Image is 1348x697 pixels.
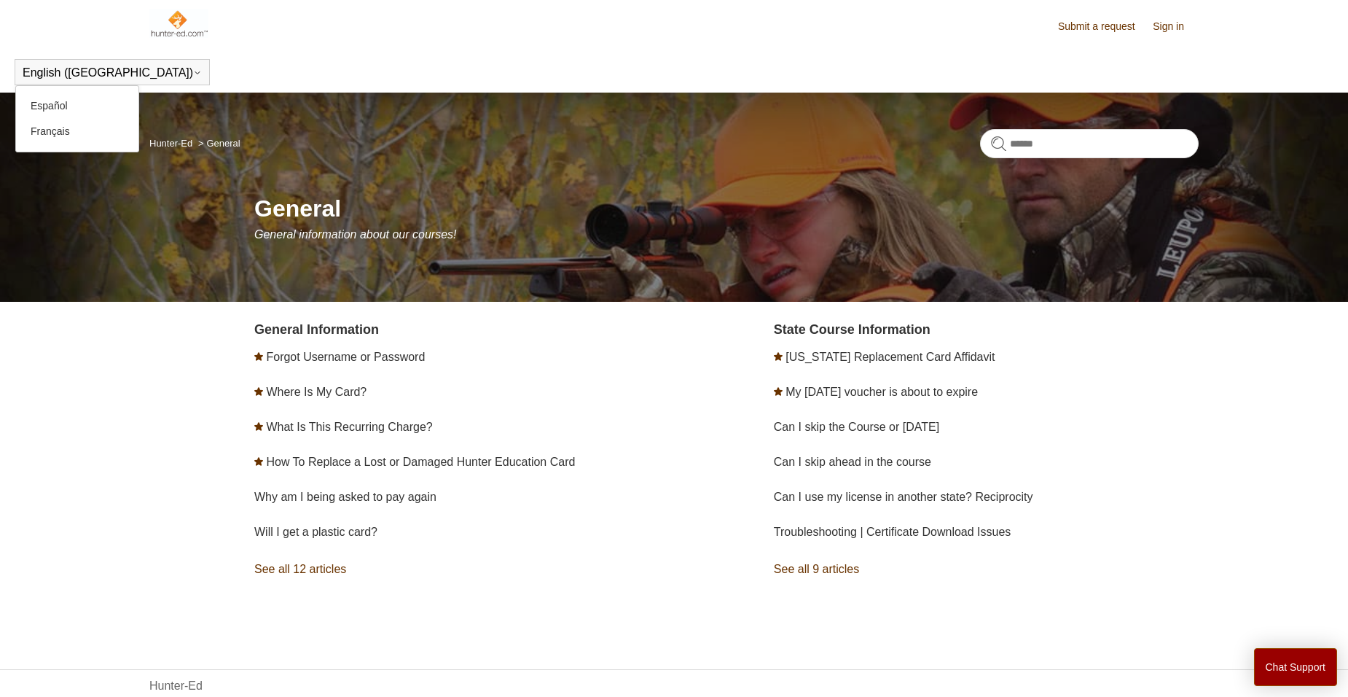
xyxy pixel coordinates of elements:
[774,526,1011,538] a: Troubleshooting | Certificate Download Issues
[266,351,425,363] a: Forgot Username or Password
[254,422,263,431] svg: Promoted article
[1254,648,1338,686] button: Chat Support
[774,421,939,433] a: Can I skip the Course or [DATE]
[195,138,240,149] li: General
[774,550,1199,589] a: See all 9 articles
[16,119,138,144] a: Français
[254,526,377,538] a: Will I get a plastic card?
[1058,19,1150,34] a: Submit a request
[254,387,263,396] svg: Promoted article
[774,491,1033,503] a: Can I use my license in another state? Reciprocity
[149,138,192,149] a: Hunter-Ed
[774,322,930,337] a: State Course Information
[774,352,783,361] svg: Promoted article
[254,550,679,589] a: See all 12 articles
[1153,19,1199,34] a: Sign in
[785,386,978,398] a: My [DATE] voucher is about to expire
[254,491,436,503] a: Why am I being asked to pay again
[16,93,138,119] a: Español
[254,352,263,361] svg: Promoted article
[254,322,379,337] a: General Information
[266,456,575,468] a: How To Replace a Lost or Damaged Hunter Education Card
[980,129,1199,158] input: Search
[149,9,208,38] img: Hunter-Ed Help Center home page
[23,66,202,79] button: English ([GEOGRAPHIC_DATA])
[785,351,995,363] a: [US_STATE] Replacement Card Affidavit
[254,457,263,466] svg: Promoted article
[774,456,931,468] a: Can I skip ahead in the course
[266,386,367,398] a: Where Is My Card?
[266,421,432,433] a: What Is This Recurring Charge?
[149,138,195,149] li: Hunter-Ed
[254,226,1199,244] p: General information about our courses!
[254,191,1199,226] h1: General
[149,677,203,695] a: Hunter-Ed
[774,387,783,396] svg: Promoted article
